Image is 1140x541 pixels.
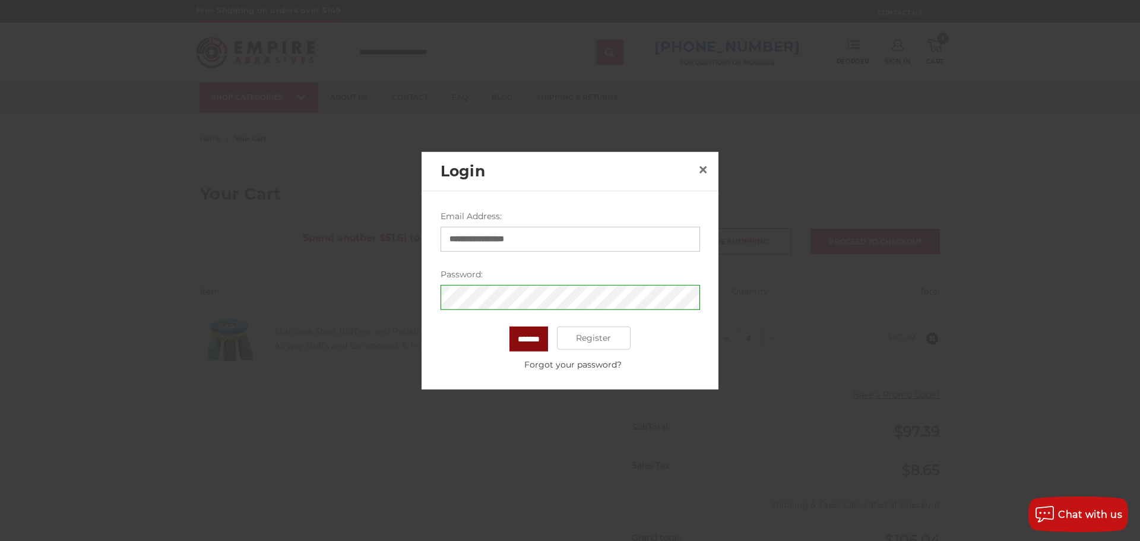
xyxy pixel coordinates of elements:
[693,160,712,179] a: Close
[441,210,700,222] label: Email Address:
[441,160,693,182] h2: Login
[1058,509,1122,520] span: Chat with us
[1028,496,1128,532] button: Chat with us
[446,358,699,371] a: Forgot your password?
[698,158,708,181] span: ×
[441,268,700,280] label: Password:
[557,326,631,350] a: Register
